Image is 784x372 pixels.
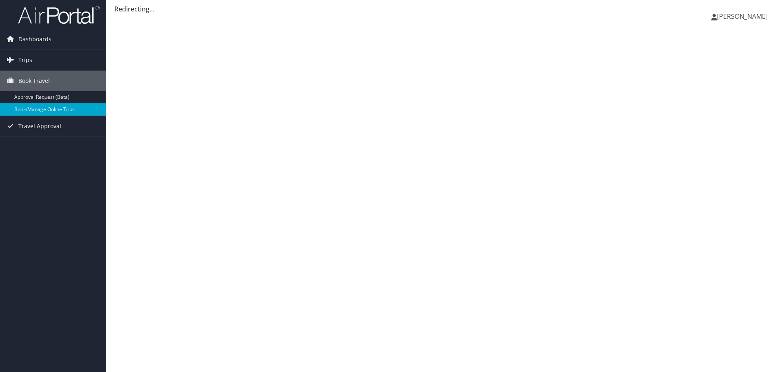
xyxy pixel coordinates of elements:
[711,4,776,29] a: [PERSON_NAME]
[18,71,50,91] span: Book Travel
[717,12,768,21] span: [PERSON_NAME]
[18,50,32,70] span: Trips
[18,5,100,25] img: airportal-logo.png
[114,4,776,14] div: Redirecting...
[18,116,61,136] span: Travel Approval
[18,29,51,49] span: Dashboards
